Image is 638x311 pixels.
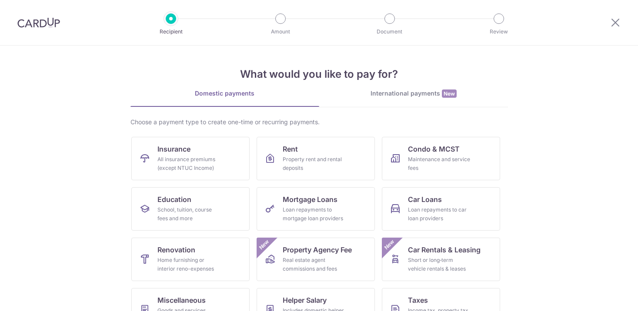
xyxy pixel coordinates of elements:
[467,27,531,36] p: Review
[408,205,471,223] div: Loan repayments to car loan providers
[257,238,375,281] a: Property Agency FeeReal estate agent commissions and feesNew
[408,155,471,172] div: Maintenance and service fees
[283,256,345,273] div: Real estate agent commissions and fees
[382,187,500,231] a: Car LoansLoan repayments to car loan providers
[257,238,271,252] span: New
[283,155,345,172] div: Property rent and rental deposits
[357,27,422,36] p: Document
[283,295,327,305] span: Helper Salary
[157,245,195,255] span: Renovation
[157,155,220,172] div: All insurance premiums (except NTUC Income)
[248,27,313,36] p: Amount
[283,144,298,154] span: Rent
[382,137,500,180] a: Condo & MCSTMaintenance and service fees
[17,17,60,28] img: CardUp
[408,256,471,273] div: Short or long‑term vehicle rentals & leases
[131,238,250,281] a: RenovationHome furnishing or interior reno-expenses
[130,89,319,98] div: Domestic payments
[408,144,460,154] span: Condo & MCST
[442,89,457,98] span: New
[157,144,190,154] span: Insurance
[157,194,191,205] span: Education
[130,118,508,126] div: Choose a payment type to create one-time or recurring payments.
[408,194,442,205] span: Car Loans
[319,89,508,98] div: International payments
[139,27,203,36] p: Recipient
[157,256,220,273] div: Home furnishing or interior reno-expenses
[157,295,206,305] span: Miscellaneous
[408,295,428,305] span: Taxes
[257,187,375,231] a: Mortgage LoansLoan repayments to mortgage loan providers
[257,137,375,180] a: RentProperty rent and rental deposits
[157,205,220,223] div: School, tuition, course fees and more
[283,245,352,255] span: Property Agency Fee
[382,238,396,252] span: New
[130,66,508,82] h4: What would you like to pay for?
[408,245,481,255] span: Car Rentals & Leasing
[582,285,629,307] iframe: Opens a widget where you can find more information
[283,194,337,205] span: Mortgage Loans
[283,205,345,223] div: Loan repayments to mortgage loan providers
[382,238,500,281] a: Car Rentals & LeasingShort or long‑term vehicle rentals & leasesNew
[131,137,250,180] a: InsuranceAll insurance premiums (except NTUC Income)
[131,187,250,231] a: EducationSchool, tuition, course fees and more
